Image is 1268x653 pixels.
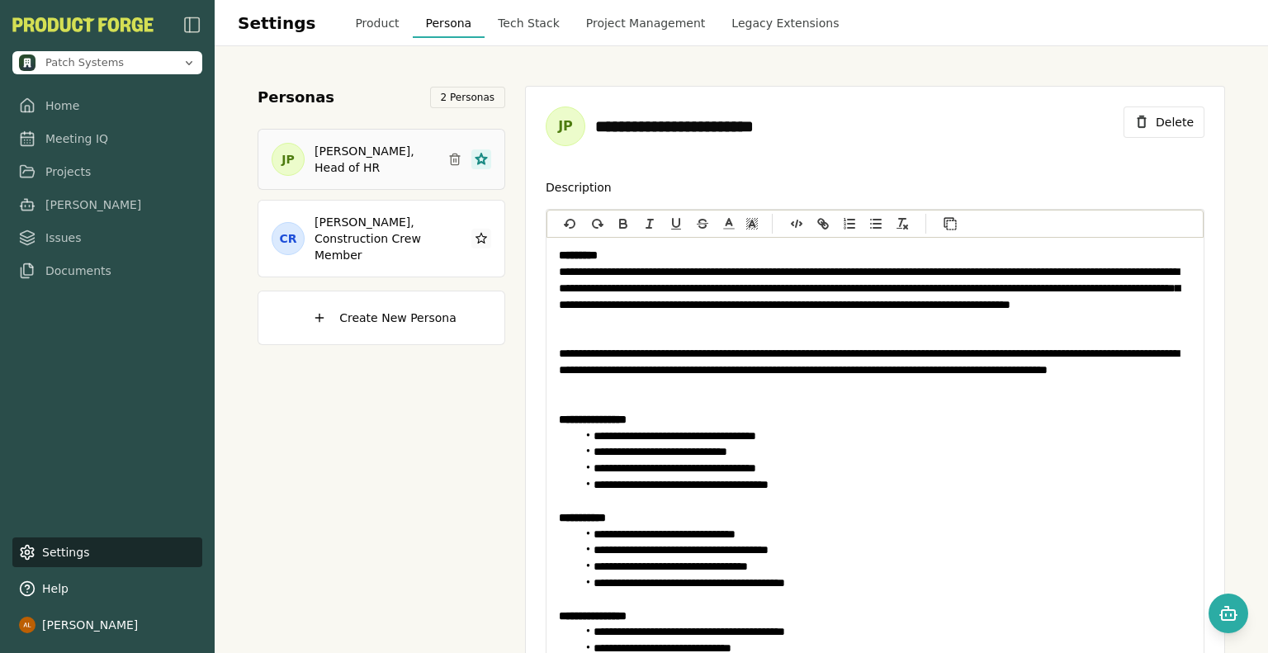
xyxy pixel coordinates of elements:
div: CR [272,222,305,255]
button: Italic [638,214,661,234]
a: [PERSON_NAME] [12,190,202,220]
img: copy [943,216,958,231]
button: Legacy Extensions [718,8,852,38]
span: Home [45,97,79,114]
button: Link [811,214,835,234]
span: 2 Personas [430,87,505,108]
span: Issues [45,229,82,246]
button: Strike [691,214,714,234]
a: Settings [12,537,202,567]
span: Create New Persona [339,310,457,326]
img: Patch Systems [19,54,35,71]
span: Projects [45,163,91,180]
span: Color [717,214,740,234]
button: Close Sidebar [182,15,202,35]
button: Bullet [864,214,887,234]
a: Issues [12,223,202,253]
button: Delete [1124,106,1204,138]
button: Underline [665,214,688,234]
button: Set as Primary [471,229,491,248]
span: [PERSON_NAME] [45,196,141,213]
button: Open chat [1209,594,1248,633]
button: Ordered [838,214,861,234]
span: Meeting IQ [45,130,108,147]
button: Copy to clipboard [939,214,962,234]
span: Background [740,214,764,234]
button: Product [342,8,412,38]
a: Documents [12,256,202,286]
button: Project Management [573,8,719,38]
label: Description [546,181,612,194]
a: Meeting IQ [12,124,202,154]
a: Projects [12,157,202,187]
span: Patch Systems [45,55,124,70]
img: sidebar [182,15,202,35]
button: Primary Persona [471,149,491,169]
button: Open organization switcher [12,51,202,74]
button: PF-Logo [12,17,154,32]
button: Clean [891,214,914,234]
div: JP [272,143,305,176]
button: Tech Stack [485,8,573,38]
button: [PERSON_NAME] [12,610,202,640]
a: Home [12,91,202,121]
span: Documents [45,263,111,279]
button: Code block [785,214,808,234]
button: undo [559,214,582,234]
div: JP [546,106,585,146]
h3: [PERSON_NAME], Head of HR [315,143,435,176]
img: Product Forge [12,17,154,32]
button: Help [12,574,202,603]
button: Delete Persona [445,149,465,169]
button: Bold [612,214,635,234]
button: redo [585,214,608,234]
h2: Personas [258,86,334,109]
button: Persona [413,8,485,38]
button: Create New Persona [258,291,505,345]
h3: [PERSON_NAME], Construction Crew Member [315,214,435,263]
img: profile [19,617,35,633]
h1: Settings [238,11,315,35]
